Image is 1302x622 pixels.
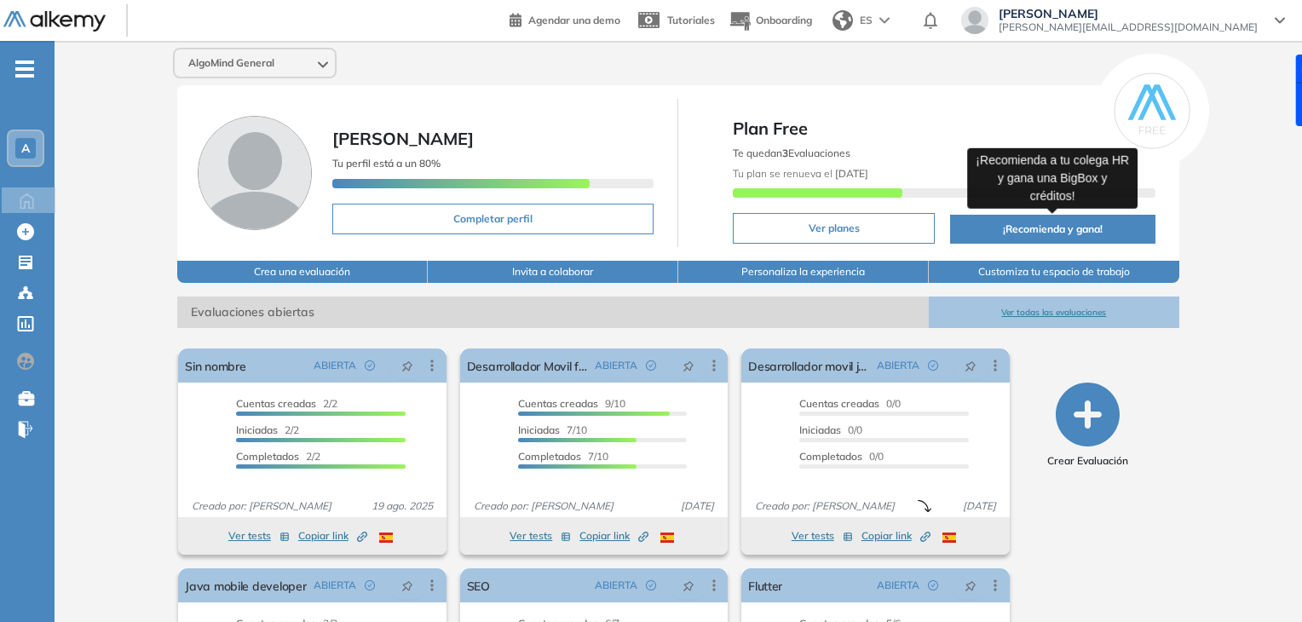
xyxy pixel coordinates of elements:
iframe: Chat Widget [1217,540,1302,622]
span: Completados [236,450,299,463]
img: ESP [660,533,674,543]
span: Cuentas creadas [518,397,598,410]
span: ES [860,13,873,28]
span: Iniciadas [799,423,841,436]
span: Copiar link [298,528,367,544]
button: Ver planes [733,213,935,244]
button: pushpin [670,352,707,379]
a: Sin nombre [185,348,245,383]
span: [DATE] [956,498,1003,514]
button: Customiza tu espacio de trabajo [929,261,1179,283]
a: Flutter [748,568,782,602]
span: Tu plan se renueva el [733,167,868,180]
button: Invita a colaborar [428,261,678,283]
span: check-circle [646,360,656,371]
button: Personaliza la experiencia [678,261,929,283]
span: ABIERTA [595,578,637,593]
a: Agendar una demo [510,9,620,29]
span: pushpin [401,359,413,372]
span: Completados [518,450,581,463]
img: arrow [879,17,890,24]
button: Copiar link [579,526,648,546]
span: Cuentas creadas [236,397,316,410]
span: check-circle [928,360,938,371]
img: ESP [942,533,956,543]
span: Copiar link [579,528,648,544]
span: Crear Evaluación [1047,453,1128,469]
span: Agendar una demo [528,14,620,26]
div: ¡Recomienda a tu colega HR y gana una BigBox y créditos! [967,147,1138,208]
a: Desarrollador movil java 2 [748,348,869,383]
span: ABIERTA [314,578,356,593]
span: A [21,141,30,155]
b: [DATE] [832,167,868,180]
span: 7/10 [518,450,608,463]
span: ABIERTA [314,358,356,373]
button: Ver tests [510,526,571,546]
span: 2/2 [236,450,320,463]
button: pushpin [389,572,426,599]
span: pushpin [683,359,694,372]
span: Tutoriales [667,14,715,26]
span: Tu perfil está a un 80% [332,157,441,170]
span: Copiar link [861,528,930,544]
button: Ver tests [792,526,853,546]
span: ABIERTA [595,358,637,373]
button: Copiar link [298,526,367,546]
span: Cuentas creadas [799,397,879,410]
button: Completar perfil [332,204,654,234]
b: 3 [782,147,788,159]
span: Onboarding [756,14,812,26]
span: 2/2 [236,423,299,436]
span: [DATE] [674,498,721,514]
span: Completados [799,450,862,463]
img: ESP [379,533,393,543]
a: Desarrollador Movil final [467,348,588,383]
button: Onboarding [729,3,812,39]
span: pushpin [965,359,976,372]
i: - [15,67,34,71]
button: pushpin [952,352,989,379]
button: Crea una evaluación [177,261,428,283]
span: pushpin [401,579,413,592]
span: 2/2 [236,397,337,410]
img: Logo [3,11,106,32]
button: pushpin [389,352,426,379]
span: [PERSON_NAME] [999,7,1258,20]
button: Ver tests [228,526,290,546]
span: 0/0 [799,450,884,463]
a: Java mobile developer [185,568,306,602]
button: ¡Recomienda y gana! [950,215,1155,244]
button: pushpin [952,572,989,599]
span: 19 ago. 2025 [365,498,440,514]
span: ABIERTA [877,358,919,373]
img: world [832,10,853,31]
span: 7/10 [518,423,587,436]
span: check-circle [365,580,375,590]
button: pushpin [670,572,707,599]
span: check-circle [646,580,656,590]
button: Crear Evaluación [1047,383,1128,469]
span: check-circle [365,360,375,371]
span: pushpin [683,579,694,592]
span: 0/0 [799,423,862,436]
span: Iniciadas [518,423,560,436]
img: Foto de perfil [198,116,312,230]
span: AlgoMind General [188,56,274,70]
span: 0/0 [799,397,901,410]
span: Plan Free [733,116,1155,141]
span: Evaluaciones abiertas [177,297,929,328]
span: [PERSON_NAME][EMAIL_ADDRESS][DOMAIN_NAME] [999,20,1258,34]
span: Te quedan Evaluaciones [733,147,850,159]
span: Creado por: [PERSON_NAME] [748,498,902,514]
button: Copiar link [861,526,930,546]
span: ABIERTA [877,578,919,593]
span: 9/10 [518,397,625,410]
span: Creado por: [PERSON_NAME] [185,498,338,514]
span: [PERSON_NAME] [332,128,474,149]
span: check-circle [928,580,938,590]
a: SEO [467,568,490,602]
span: pushpin [965,579,976,592]
button: Ver todas las evaluaciones [929,297,1179,328]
